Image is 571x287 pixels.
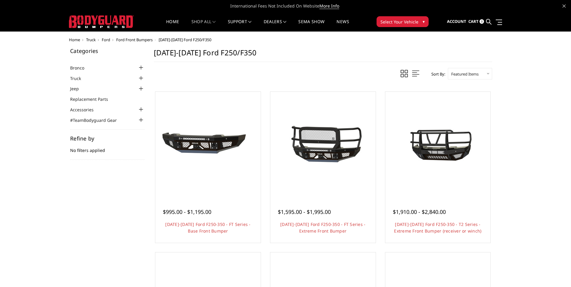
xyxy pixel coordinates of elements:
label: Sort By: [428,69,445,79]
span: $1,910.00 - $2,840.00 [393,208,446,215]
img: 2023-2025 Ford F250-350 - FT Series - Base Front Bumper [160,122,256,167]
span: Account [447,19,466,24]
span: Select Your Vehicle [380,19,418,25]
a: Ford Front Bumpers [116,37,153,42]
a: Truck [70,75,88,82]
a: Cart 0 [468,14,484,30]
a: 2023-2025 Ford F250-350 - FT Series - Base Front Bumper [157,93,259,196]
span: ▾ [423,18,425,25]
a: shop all [191,20,216,31]
a: Ford [102,37,110,42]
a: Replacement Parts [70,96,116,102]
h5: Categories [70,48,145,54]
a: Jeep [70,85,86,92]
img: 2023-2025 Ford F250-350 - T2 Series - Extreme Front Bumper (receiver or winch) [389,117,486,171]
a: Home [166,20,179,31]
a: Home [69,37,80,42]
a: [DATE]-[DATE] Ford F250-350 - FT Series - Base Front Bumper [165,221,250,234]
a: 2023-2025 Ford F250-350 - FT Series - Extreme Front Bumper 2023-2025 Ford F250-350 - FT Series - ... [272,93,374,196]
a: Accessories [70,106,101,113]
span: 0 [479,19,484,24]
span: $1,595.00 - $1,995.00 [278,208,331,215]
span: [DATE]-[DATE] Ford F250/F350 [159,37,211,42]
a: SEMA Show [298,20,324,31]
h5: Refine by [70,136,145,141]
a: Support [228,20,252,31]
a: News [337,20,349,31]
a: Bronco [70,65,92,71]
a: #TeamBodyguard Gear [70,117,124,123]
a: 2023-2025 Ford F250-350 - T2 Series - Extreme Front Bumper (receiver or winch) 2023-2025 Ford F25... [387,93,489,196]
a: Truck [86,37,96,42]
img: BODYGUARD BUMPERS [69,15,134,28]
a: [DATE]-[DATE] Ford F250-350 - FT Series - Extreme Front Bumper [280,221,365,234]
div: No filters applied [70,136,145,160]
a: Dealers [264,20,287,31]
a: More Info [319,3,339,9]
h1: [DATE]-[DATE] Ford F250/F350 [154,48,492,62]
span: Cart [468,19,479,24]
button: Select Your Vehicle [377,16,429,27]
a: Account [447,14,466,30]
a: [DATE]-[DATE] Ford F250-350 - T2 Series - Extreme Front Bumper (receiver or winch) [394,221,481,234]
span: $995.00 - $1,195.00 [163,208,211,215]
